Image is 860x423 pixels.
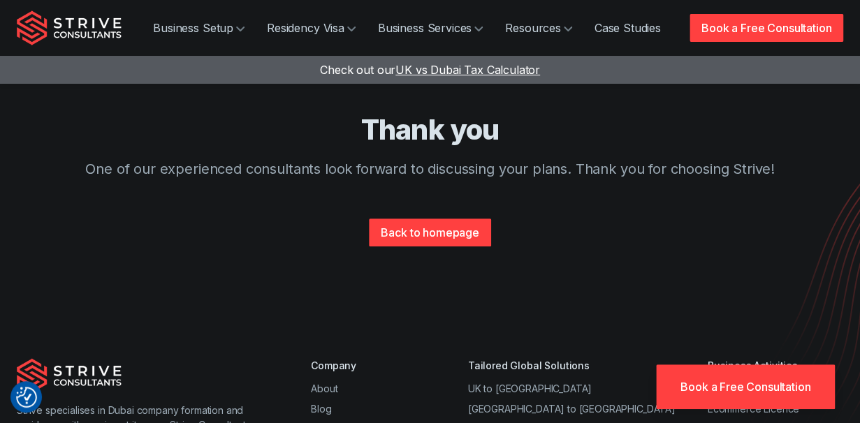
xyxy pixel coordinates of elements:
[256,14,367,42] a: Residency Visa
[17,10,122,45] img: Strive Consultants
[468,383,592,394] a: UK to [GEOGRAPHIC_DATA]
[311,358,436,373] div: Company
[656,364,835,409] a: Book a Free Consultation
[16,387,37,408] button: Consent Preferences
[583,14,672,42] a: Case Studies
[17,112,843,147] h4: Thank you
[494,14,583,42] a: Resources
[468,358,676,373] div: Tailored Global Solutions
[707,358,843,373] div: Business Activities
[320,63,540,77] a: Check out ourUK vs Dubai Tax Calculator
[367,14,494,42] a: Business Services
[16,387,37,408] img: Revisit consent button
[468,403,676,415] a: [GEOGRAPHIC_DATA] to [GEOGRAPHIC_DATA]
[369,218,490,246] a: Back to homepage
[17,158,843,179] p: One of our experienced consultants look forward to discussing your plans. Thank you for choosing ...
[17,358,122,393] img: Strive Consultants
[311,403,331,415] a: Blog
[690,14,843,42] a: Book a Free Consultation
[142,14,256,42] a: Business Setup
[311,383,337,394] a: About
[395,63,540,77] span: UK vs Dubai Tax Calculator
